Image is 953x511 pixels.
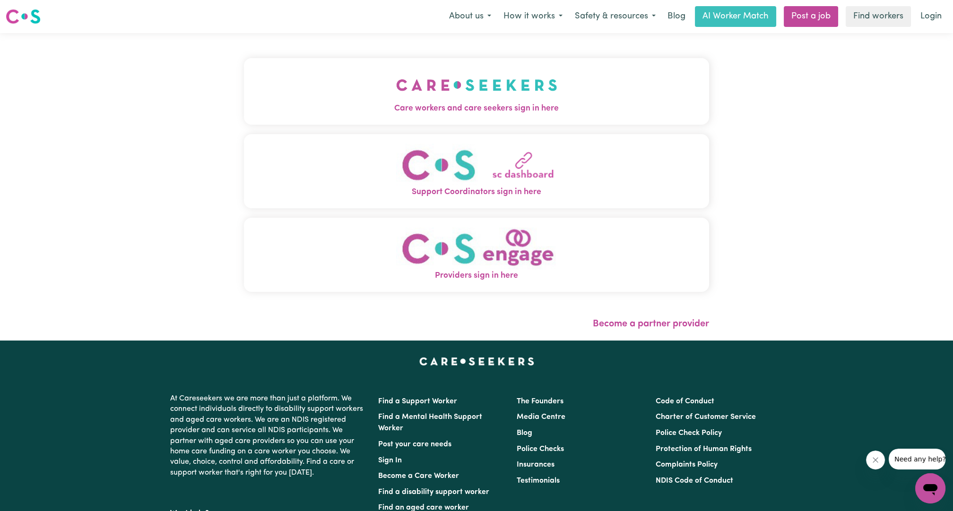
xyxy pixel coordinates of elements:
a: Post your care needs [378,441,451,448]
a: Protection of Human Rights [656,445,752,453]
a: Careseekers logo [6,6,41,27]
a: Login [915,6,947,27]
a: AI Worker Match [695,6,776,27]
a: Testimonials [517,477,560,485]
a: Become a Care Worker [378,472,459,480]
a: The Founders [517,398,563,405]
button: How it works [497,7,569,26]
iframe: Close message [866,451,885,469]
a: Media Centre [517,413,565,421]
a: Become a partner provider [593,319,709,329]
a: Post a job [784,6,838,27]
a: Sign In [378,457,402,464]
iframe: Message from company [889,449,945,469]
span: Care workers and care seekers sign in here [244,102,709,115]
img: Careseekers logo [6,8,41,25]
a: Police Checks [517,445,564,453]
a: Code of Conduct [656,398,714,405]
iframe: Button to launch messaging window [915,473,945,503]
span: Support Coordinators sign in here [244,186,709,198]
button: Care workers and care seekers sign in here [244,58,709,124]
a: Find a disability support worker [378,488,489,496]
a: Find a Mental Health Support Worker [378,413,482,432]
a: Blog [662,6,691,27]
button: Support Coordinators sign in here [244,134,709,208]
a: NDIS Code of Conduct [656,477,733,485]
a: Find workers [846,6,911,27]
a: Police Check Policy [656,429,722,437]
p: At Careseekers we are more than just a platform. We connect individuals directly to disability su... [170,390,367,482]
a: Careseekers home page [419,358,534,365]
a: Blog [517,429,532,437]
span: Providers sign in here [244,270,709,282]
a: Complaints Policy [656,461,718,468]
span: Need any help? [6,7,57,14]
button: About us [443,7,497,26]
a: Find a Support Worker [378,398,457,405]
button: Providers sign in here [244,218,709,292]
a: Charter of Customer Service [656,413,756,421]
button: Safety & resources [569,7,662,26]
a: Insurances [517,461,554,468]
